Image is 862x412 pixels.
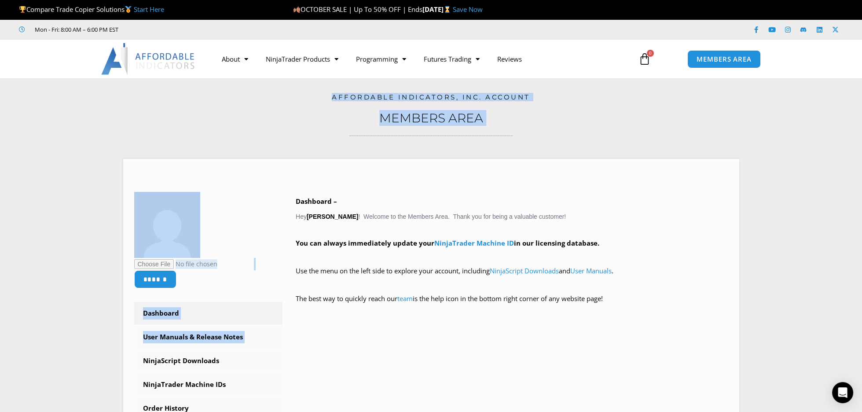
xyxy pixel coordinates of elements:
a: NinjaScript Downloads [134,349,283,372]
span: OCTOBER SALE | Up To 50% OFF | Ends [293,5,422,14]
iframe: Customer reviews powered by Trustpilot [131,25,263,34]
img: 8fb918649af36db86d44aadc194adfa5180147d425584d59fe60f93111c2abca [134,192,200,258]
a: User Manuals [570,266,612,275]
a: NinjaTrader Machine IDs [134,373,283,396]
a: NinjaTrader Products [257,49,347,69]
div: Open Intercom Messenger [832,382,853,403]
a: NinjaTrader Machine ID [434,239,514,247]
span: Compare Trade Copier Solutions [19,5,164,14]
span: MEMBERS AREA [697,56,752,63]
a: Reviews [488,49,531,69]
a: Programming [347,49,415,69]
img: 🥇 [125,6,132,13]
p: Use the menu on the left side to explore your account, including and . [296,265,728,290]
div: Hey ! Welcome to the Members Area. Thank you for being a valuable customer! [296,195,728,317]
a: NinjaScript Downloads [490,266,559,275]
strong: [DATE] [422,5,453,14]
span: 0 [647,50,654,57]
a: Members Area [379,110,483,125]
nav: Menu [213,49,628,69]
strong: You can always immediately update your in our licensing database. [296,239,599,247]
a: User Manuals & Release Notes [134,326,283,349]
img: LogoAI | Affordable Indicators – NinjaTrader [101,43,196,75]
a: Futures Trading [415,49,488,69]
a: Dashboard [134,302,283,325]
a: Affordable Indicators, Inc. Account [332,93,530,101]
p: The best way to quickly reach our is the help icon in the bottom right corner of any website page! [296,293,728,317]
img: 🏆 [19,6,26,13]
b: Dashboard – [296,197,337,206]
a: About [213,49,257,69]
img: ⌛ [444,6,451,13]
a: Save Now [453,5,483,14]
a: team [397,294,413,303]
img: 🍂 [293,6,300,13]
a: Start Here [134,5,164,14]
a: MEMBERS AREA [687,50,761,68]
a: 0 [625,46,664,72]
span: Mon - Fri: 8:00 AM – 6:00 PM EST [33,24,118,35]
strong: [PERSON_NAME] [307,213,358,220]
